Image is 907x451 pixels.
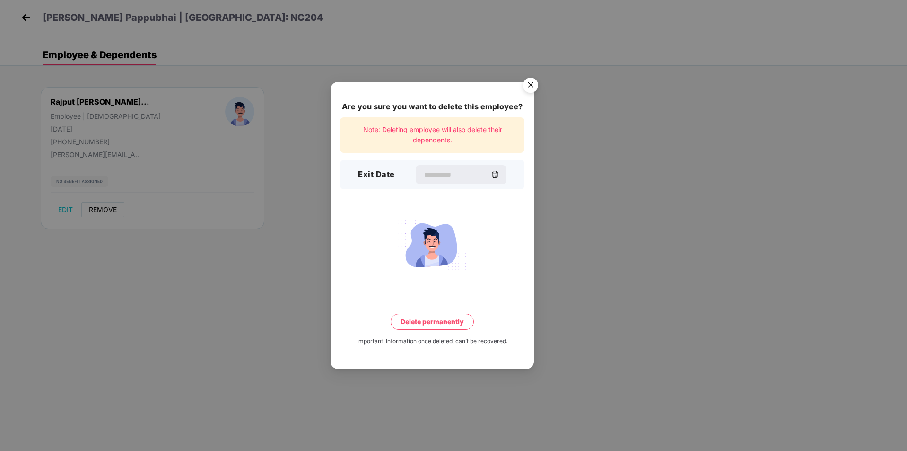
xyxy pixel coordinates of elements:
[391,313,474,329] button: Delete permanently
[517,73,544,99] img: svg+xml;base64,PHN2ZyB4bWxucz0iaHR0cDovL3d3dy53My5vcmcvMjAwMC9zdmciIHdpZHRoPSI1NiIgaGVpZ2h0PSI1Ni...
[491,171,499,178] img: svg+xml;base64,PHN2ZyBpZD0iQ2FsZW5kYXItMzJ4MzIiIHhtbG5zPSJodHRwOi8vd3d3LnczLm9yZy8yMDAwL3N2ZyIgd2...
[517,73,543,98] button: Close
[390,215,474,274] img: svg+xml;base64,PHN2ZyB4bWxucz0iaHR0cDovL3d3dy53My5vcmcvMjAwMC9zdmciIHdpZHRoPSIxNzgiIGhlaWdodD0iMT...
[340,101,524,113] div: Are you sure you want to delete this employee?
[357,336,507,345] div: Important! Information once deleted, can’t be recovered.
[358,168,395,181] h3: Exit Date
[340,117,524,153] div: Note: Deleting employee will also delete their dependents.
